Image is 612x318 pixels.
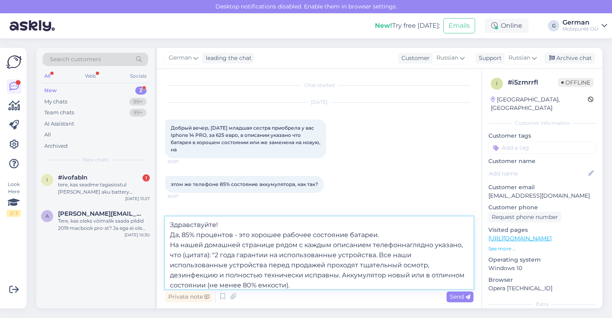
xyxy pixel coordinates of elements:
div: 99+ [129,98,147,106]
span: Russian [436,54,458,62]
div: Support [476,54,502,62]
input: Add a tag [488,142,596,154]
div: Customer [398,54,430,62]
div: [GEOGRAPHIC_DATA], [GEOGRAPHIC_DATA] [491,95,588,112]
div: Look Here [6,181,21,217]
div: tere, kas seadme tagasiostul [PERSON_NAME] aku battery capacity ka? [58,181,150,196]
span: #ivofabln [58,174,87,181]
div: My chats [44,98,67,106]
b: New! [375,22,392,29]
div: AI Assistant [44,120,74,128]
span: Offline [558,78,593,87]
span: Send [450,293,470,300]
div: All [44,131,51,139]
div: German [562,19,598,26]
div: Private note [165,291,213,302]
div: Request phone number [488,212,561,223]
input: Add name [489,169,587,178]
div: [DATE] 15:27 [125,196,150,202]
p: Customer email [488,183,596,192]
div: Customer information [488,120,596,127]
span: New chats [83,156,108,163]
div: 2 / 3 [6,210,21,217]
span: andres@ideaalpuhastus.ee [58,210,142,217]
span: i [46,177,48,183]
div: 1 [143,174,150,182]
img: Askly Logo [6,54,22,70]
a: GermanMobipunkt OÜ [562,19,607,32]
span: 20:57 [167,193,198,199]
span: a [45,213,49,219]
a: [URL][DOMAIN_NAME] [488,235,552,242]
div: Team chats [44,109,74,117]
div: # i5zmrrfl [508,78,558,87]
span: Russian [509,54,530,62]
div: G [548,20,559,31]
div: Try free [DATE]: [375,21,440,31]
span: German [169,54,192,62]
div: Extra [488,301,596,308]
div: 99+ [129,109,147,117]
p: Operating system [488,256,596,264]
div: 2 [135,87,147,95]
p: [EMAIL_ADDRESS][DOMAIN_NAME] [488,192,596,200]
span: Добрый вечер, [DATE] младшая сестра приобрела у вас Iphone 14 PRO, за 625 евро, в описании указан... [171,125,322,153]
span: i [496,81,498,87]
div: Online [485,19,529,33]
p: See more ... [488,245,596,252]
div: Mobipunkt OÜ [562,26,598,32]
p: Visited pages [488,226,596,234]
div: [DATE] 10:30 [124,232,150,238]
p: Browser [488,276,596,284]
div: Socials [128,71,148,81]
p: Opera [TECHNICAL_ID] [488,284,596,293]
p: Windows 10 [488,264,596,273]
p: Customer name [488,157,596,165]
p: Customer phone [488,203,596,212]
span: этом же телефоне 85% состояние аккумулятора, как так? [171,181,318,187]
span: 20:57 [167,159,198,165]
div: Archived [44,142,68,150]
div: Chat started [165,82,473,89]
button: Emails [443,18,475,33]
div: [DATE] [165,99,473,106]
p: Customer tags [488,132,596,140]
div: Tere, kas oleks võimalik saada pildid 2019 macbook pro-st? Ja ega ei ole rohkem B grade seadmeid ... [58,217,150,232]
div: Web [83,71,97,81]
textarea: Здравствуйте! Да, 85% процентов - это хорошее рабочее состояние батареи. На нашей домашней страни... [165,217,473,289]
div: leading the chat [203,54,252,62]
span: Search customers [50,55,101,64]
div: New [44,87,57,95]
div: Archive chat [544,53,595,64]
div: All [43,71,52,81]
